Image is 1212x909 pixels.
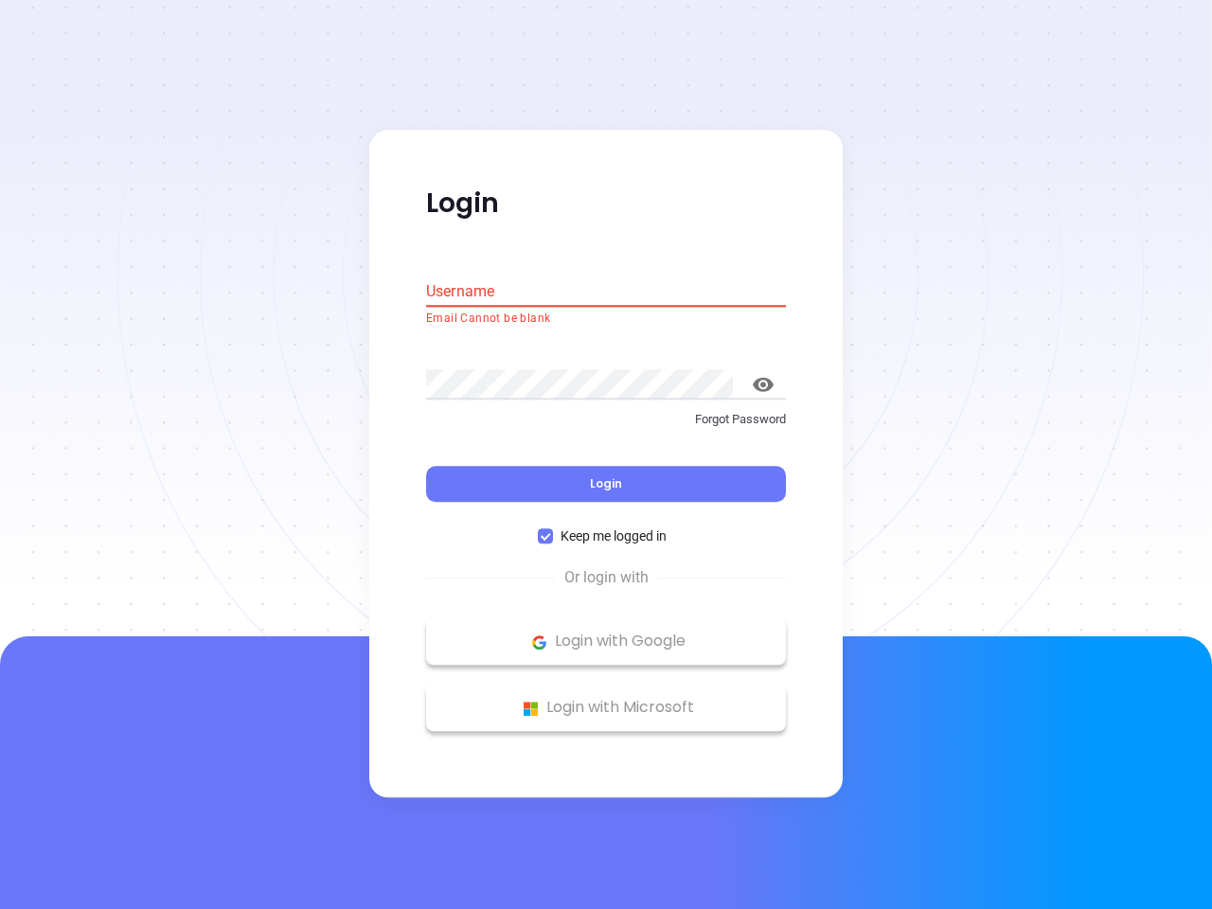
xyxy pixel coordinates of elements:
p: Login with Google [436,628,776,656]
span: Or login with [555,567,658,590]
span: Login [590,476,622,492]
button: toggle password visibility [740,362,786,407]
span: Keep me logged in [553,526,674,547]
p: Login with Microsoft [436,694,776,722]
p: Email Cannot be blank [426,310,786,329]
img: Google Logo [527,631,551,654]
button: Microsoft Logo Login with Microsoft [426,685,786,732]
p: Login [426,187,786,221]
img: Microsoft Logo [519,697,543,721]
p: Forgot Password [426,410,786,429]
a: Forgot Password [426,410,786,444]
button: Login [426,467,786,503]
button: Google Logo Login with Google [426,618,786,666]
